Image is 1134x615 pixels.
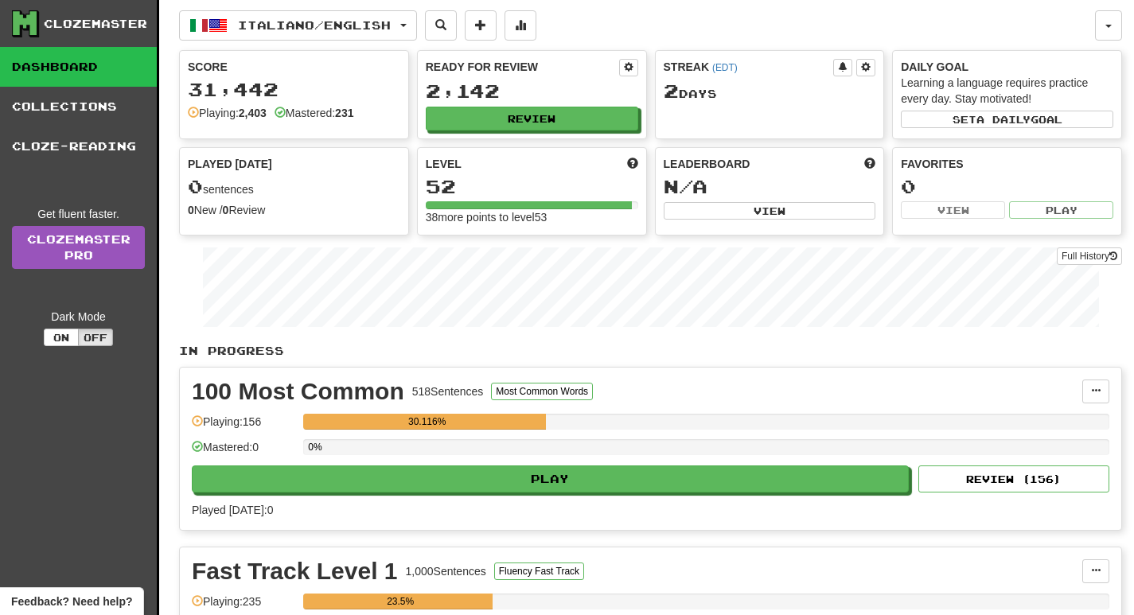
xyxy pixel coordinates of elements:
[335,107,353,119] strong: 231
[192,380,404,403] div: 100 Most Common
[406,563,486,579] div: 1,000 Sentences
[627,156,638,172] span: Score more points to level up
[188,204,194,216] strong: 0
[901,59,1113,75] div: Daily Goal
[901,177,1113,197] div: 0
[192,414,295,440] div: Playing: 156
[275,105,354,121] div: Mastered:
[918,465,1109,492] button: Review (156)
[192,439,295,465] div: Mastered: 0
[425,10,457,41] button: Search sentences
[426,177,638,197] div: 52
[192,504,273,516] span: Played [DATE]: 0
[44,329,79,346] button: On
[712,62,738,73] a: (EDT)
[412,383,484,399] div: 518 Sentences
[12,206,145,222] div: Get fluent faster.
[864,156,875,172] span: This week in points, UTC
[78,329,113,346] button: Off
[188,175,203,197] span: 0
[308,594,493,609] div: 23.5%
[239,107,267,119] strong: 2,403
[426,59,619,75] div: Ready for Review
[426,107,638,130] button: Review
[188,177,400,197] div: sentences
[426,81,638,101] div: 2,142
[664,156,750,172] span: Leaderboard
[494,562,584,580] button: Fluency Fast Track
[426,209,638,225] div: 38 more points to level 53
[491,383,593,400] button: Most Common Words
[1057,247,1122,265] button: Full History
[664,202,876,220] button: View
[308,414,546,430] div: 30.116%
[901,201,1005,219] button: View
[11,594,132,609] span: Open feedback widget
[192,559,398,583] div: Fast Track Level 1
[664,175,707,197] span: N/A
[664,59,834,75] div: Streak
[901,111,1113,128] button: Seta dailygoal
[188,105,267,121] div: Playing:
[188,156,272,172] span: Played [DATE]
[44,16,147,32] div: Clozemaster
[179,343,1122,359] p: In Progress
[188,80,400,99] div: 31,442
[505,10,536,41] button: More stats
[664,80,679,102] span: 2
[901,156,1113,172] div: Favorites
[901,75,1113,107] div: Learning a language requires practice every day. Stay motivated!
[426,156,462,172] span: Level
[188,202,400,218] div: New / Review
[12,226,145,269] a: ClozemasterPro
[188,59,400,75] div: Score
[223,204,229,216] strong: 0
[664,81,876,102] div: Day s
[238,18,391,32] span: Italiano / English
[465,10,497,41] button: Add sentence to collection
[1009,201,1113,219] button: Play
[12,309,145,325] div: Dark Mode
[192,465,909,492] button: Play
[179,10,417,41] button: Italiano/English
[976,114,1031,125] span: a daily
